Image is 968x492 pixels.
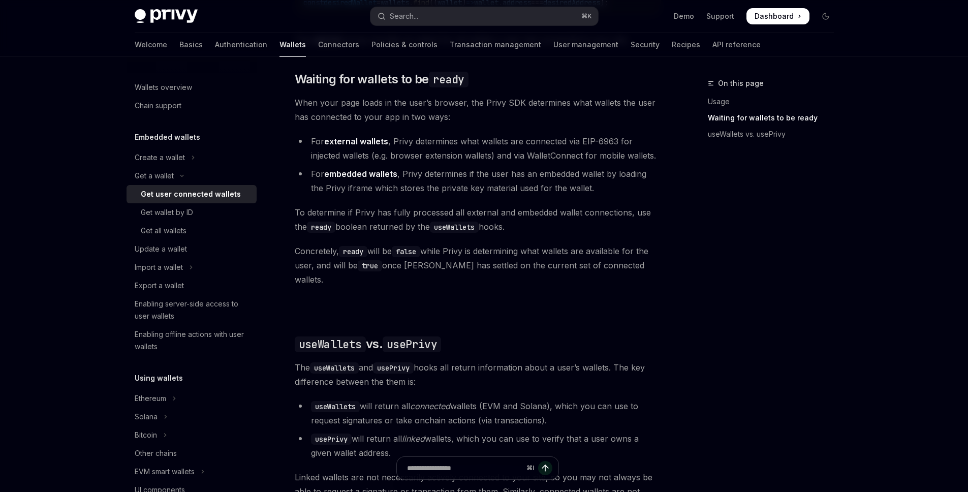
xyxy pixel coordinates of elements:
[324,136,388,146] strong: external wallets
[295,134,661,163] li: For , Privy determines what wallets are connected via EIP-6963 for injected wallets (e.g. browser...
[135,429,157,441] div: Bitcoin
[179,33,203,57] a: Basics
[373,362,414,374] code: usePrivy
[755,11,794,21] span: Dashboard
[553,33,618,57] a: User management
[407,457,522,479] input: Ask a question...
[581,12,592,20] span: ⌘ K
[135,392,166,405] div: Ethereum
[311,401,360,412] code: useWallets
[311,434,352,445] code: usePrivy
[295,244,661,287] span: Concretely, will be while Privy is determining what wallets are available for the user, and will ...
[127,258,257,276] button: Toggle Import a wallet section
[127,97,257,115] a: Chain support
[135,261,183,273] div: Import a wallet
[383,336,441,352] code: usePrivy
[708,94,842,110] a: Usage
[672,33,700,57] a: Recipes
[295,432,661,460] li: will return all wallets, which you can use to verify that a user owns a given wallet address.
[135,328,251,353] div: Enabling offline actions with user wallets
[127,203,257,222] a: Get wallet by ID
[135,447,177,459] div: Other chains
[295,336,441,352] span: vs.
[135,33,167,57] a: Welcome
[135,298,251,322] div: Enabling server-side access to user wallets
[674,11,694,21] a: Demo
[127,222,257,240] a: Get all wallets
[429,72,469,87] code: ready
[135,131,200,143] h5: Embedded wallets
[295,360,661,389] span: The and hooks all return information about a user’s wallets. The key difference between the them is:
[127,240,257,258] a: Update a wallet
[339,246,367,257] code: ready
[135,9,198,23] img: dark logo
[295,71,469,87] span: Waiting for wallets to be
[708,110,842,126] a: Waiting for wallets to be ready
[706,11,734,21] a: Support
[402,434,425,444] em: linked
[135,372,183,384] h5: Using wallets
[135,170,174,182] div: Get a wallet
[127,444,257,463] a: Other chains
[215,33,267,57] a: Authentication
[127,325,257,356] a: Enabling offline actions with user wallets
[295,167,661,195] li: For , Privy determines if the user has an embedded wallet by loading the Privy iframe which store...
[390,10,418,22] div: Search...
[135,411,158,423] div: Solana
[538,461,552,475] button: Send message
[450,33,541,57] a: Transaction management
[135,280,184,292] div: Export a wallet
[141,225,186,237] div: Get all wallets
[295,205,661,234] span: To determine if Privy has fully processed all external and embedded wallet connections, use the b...
[631,33,660,57] a: Security
[818,8,834,24] button: Toggle dark mode
[310,362,359,374] code: useWallets
[718,77,764,89] span: On this page
[430,222,479,233] code: useWallets
[127,148,257,167] button: Toggle Create a wallet section
[127,167,257,185] button: Toggle Get a wallet section
[370,7,598,25] button: Open search
[358,260,382,271] code: true
[127,295,257,325] a: Enabling server-side access to user wallets
[127,276,257,295] a: Export a wallet
[392,246,420,257] code: false
[141,188,241,200] div: Get user connected wallets
[141,206,193,219] div: Get wallet by ID
[295,96,661,124] span: When your page loads in the user’s browser, the Privy SDK determines what wallets the user has co...
[371,33,438,57] a: Policies & controls
[127,78,257,97] a: Wallets overview
[135,151,185,164] div: Create a wallet
[135,243,187,255] div: Update a wallet
[318,33,359,57] a: Connectors
[127,426,257,444] button: Toggle Bitcoin section
[135,466,195,478] div: EVM smart wallets
[712,33,761,57] a: API reference
[279,33,306,57] a: Wallets
[135,100,181,112] div: Chain support
[127,408,257,426] button: Toggle Solana section
[127,389,257,408] button: Toggle Ethereum section
[127,463,257,481] button: Toggle EVM smart wallets section
[295,336,366,352] code: useWallets
[295,399,661,427] li: will return all wallets (EVM and Solana), which you can use to request signatures or take onchain...
[746,8,809,24] a: Dashboard
[127,185,257,203] a: Get user connected wallets
[135,81,192,94] div: Wallets overview
[410,401,450,411] em: connected
[307,222,335,233] code: ready
[324,169,397,179] strong: embedded wallets
[708,126,842,142] a: useWallets vs. usePrivy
